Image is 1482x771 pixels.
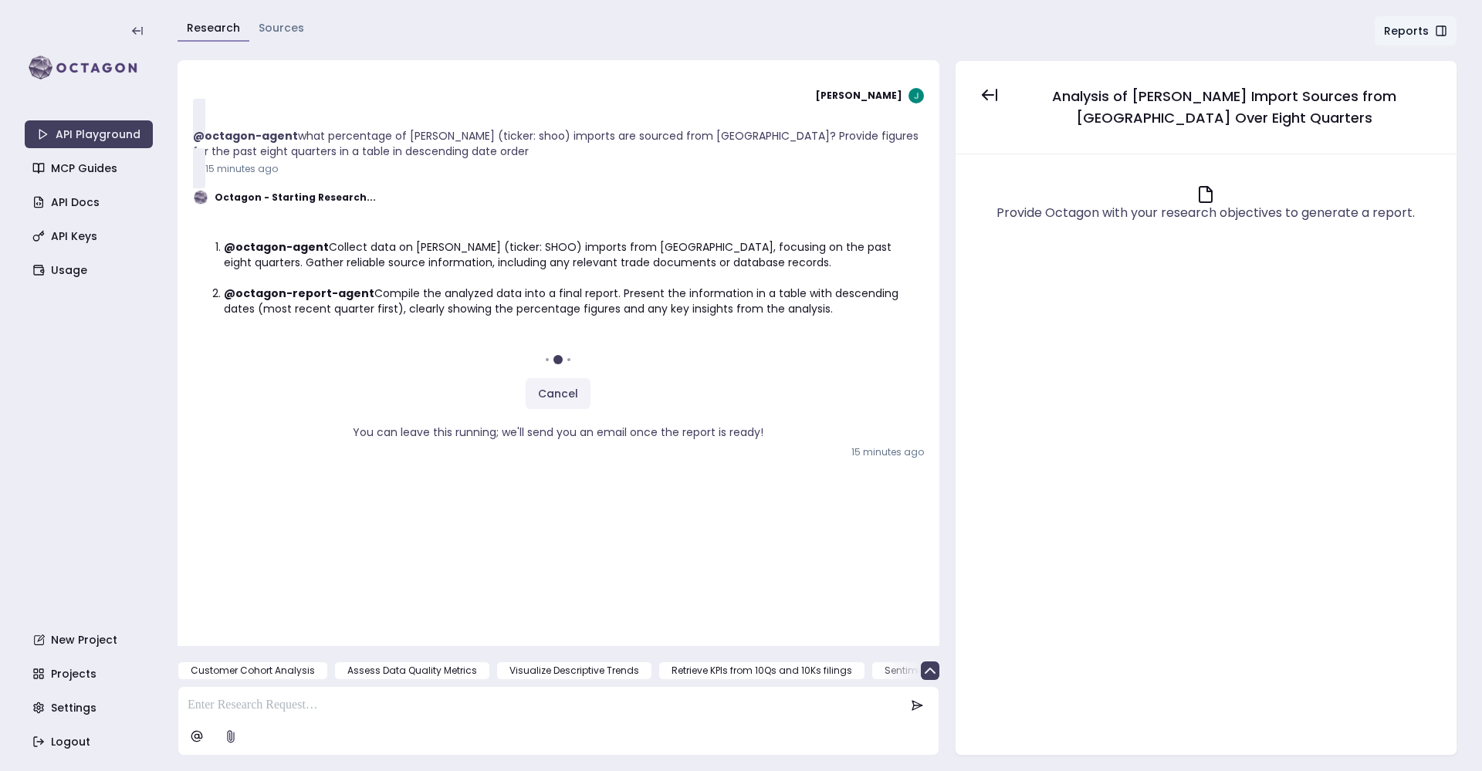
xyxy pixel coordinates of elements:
a: API Playground [25,120,153,148]
strong: [PERSON_NAME] [816,90,902,102]
strong: Octagon - Starting Research... [215,191,376,204]
button: Analysis of [PERSON_NAME] Import Sources from [GEOGRAPHIC_DATA] Over Eight Quarters [1011,79,1438,135]
p: You can leave this running; we'll send you an email once the report is ready! [353,409,763,440]
button: Retrieve KPIs from 10Qs and 10Ks filings [658,661,865,680]
a: Projects [26,660,154,688]
p: 15 minutes ago [193,446,924,458]
button: Assess Data Quality Metrics [334,661,490,680]
a: New Project [26,626,154,654]
span: 15 minutes ago [205,162,278,175]
div: Provide Octagon with your research objectives to generate a report. [996,204,1415,222]
a: Settings [26,694,154,722]
img: @shadcn [908,88,924,103]
img: logo-rect-yK7x_WSZ.svg [25,52,153,83]
img: Octagon [193,190,208,205]
a: Usage [26,256,154,284]
button: Customer Cohort Analysis [178,661,328,680]
a: API Keys [26,222,154,250]
p: what percentage of [PERSON_NAME] (ticker: shoo) imports are sourced from [GEOGRAPHIC_DATA]? Provi... [193,128,924,159]
strong: @octagon-report-agent [224,286,374,301]
button: Sentiment Changes in News for Paypal [871,661,1080,680]
button: Visualize Descriptive Trends [496,661,652,680]
button: Reports [1374,15,1457,46]
li: Collect data on [PERSON_NAME] (ticker: SHOO) imports from [GEOGRAPHIC_DATA], focusing on the past... [224,239,912,270]
button: Cancel [526,378,590,409]
a: Logout [26,728,154,756]
li: Compile the analyzed data into a final report. Present the information in a table with descending... [224,286,912,316]
a: Research [187,20,240,36]
strong: @octagon-agent [224,239,329,255]
a: MCP Guides [26,154,154,182]
a: Sources [259,20,304,36]
a: API Docs [26,188,154,216]
strong: @octagon-agent [193,128,298,144]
